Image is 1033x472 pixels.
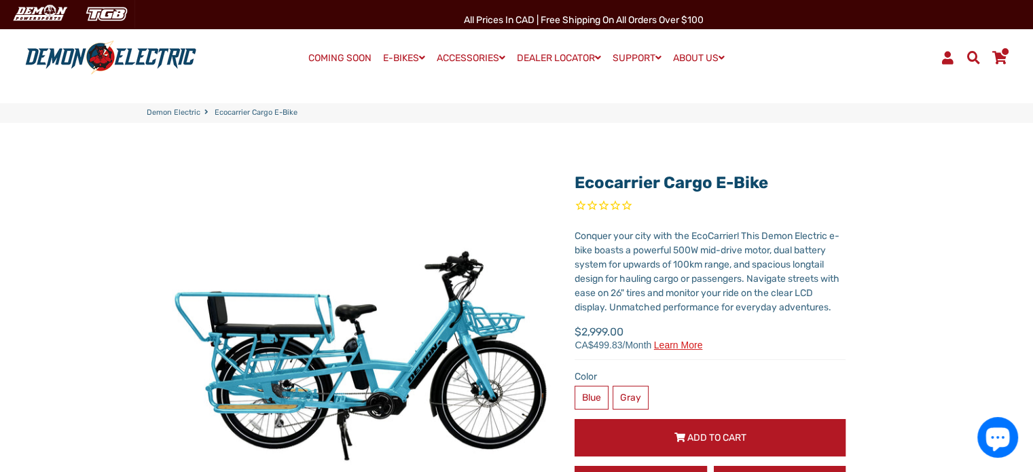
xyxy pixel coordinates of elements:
a: Demon Electric [147,107,200,119]
a: Ecocarrier Cargo E-Bike [575,173,768,192]
a: ABOUT US [668,48,729,68]
span: Add to Cart [687,432,746,443]
button: Add to Cart [575,419,846,456]
label: Color [575,369,846,384]
a: SUPPORT [608,48,666,68]
label: Blue [575,386,609,410]
a: E-BIKES [378,48,430,68]
a: DEALER LOCATOR [512,48,606,68]
span: Ecocarrier Cargo E-Bike [215,107,297,119]
img: Demon Electric logo [20,40,201,75]
a: ACCESSORIES [432,48,510,68]
span: $2,999.00 [575,324,702,350]
a: COMING SOON [304,49,376,68]
inbox-online-store-chat: Shopify online store chat [973,417,1022,461]
span: All Prices in CAD | Free shipping on all orders over $100 [464,14,704,26]
label: Gray [613,386,649,410]
span: Rated 0.0 out of 5 stars 0 reviews [575,199,846,215]
img: TGB Canada [79,3,134,25]
img: Demon Electric [7,3,72,25]
div: Conquer your city with the EcoCarrier! This Demon Electric e-bike boasts a powerful 500W mid-driv... [575,229,846,314]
